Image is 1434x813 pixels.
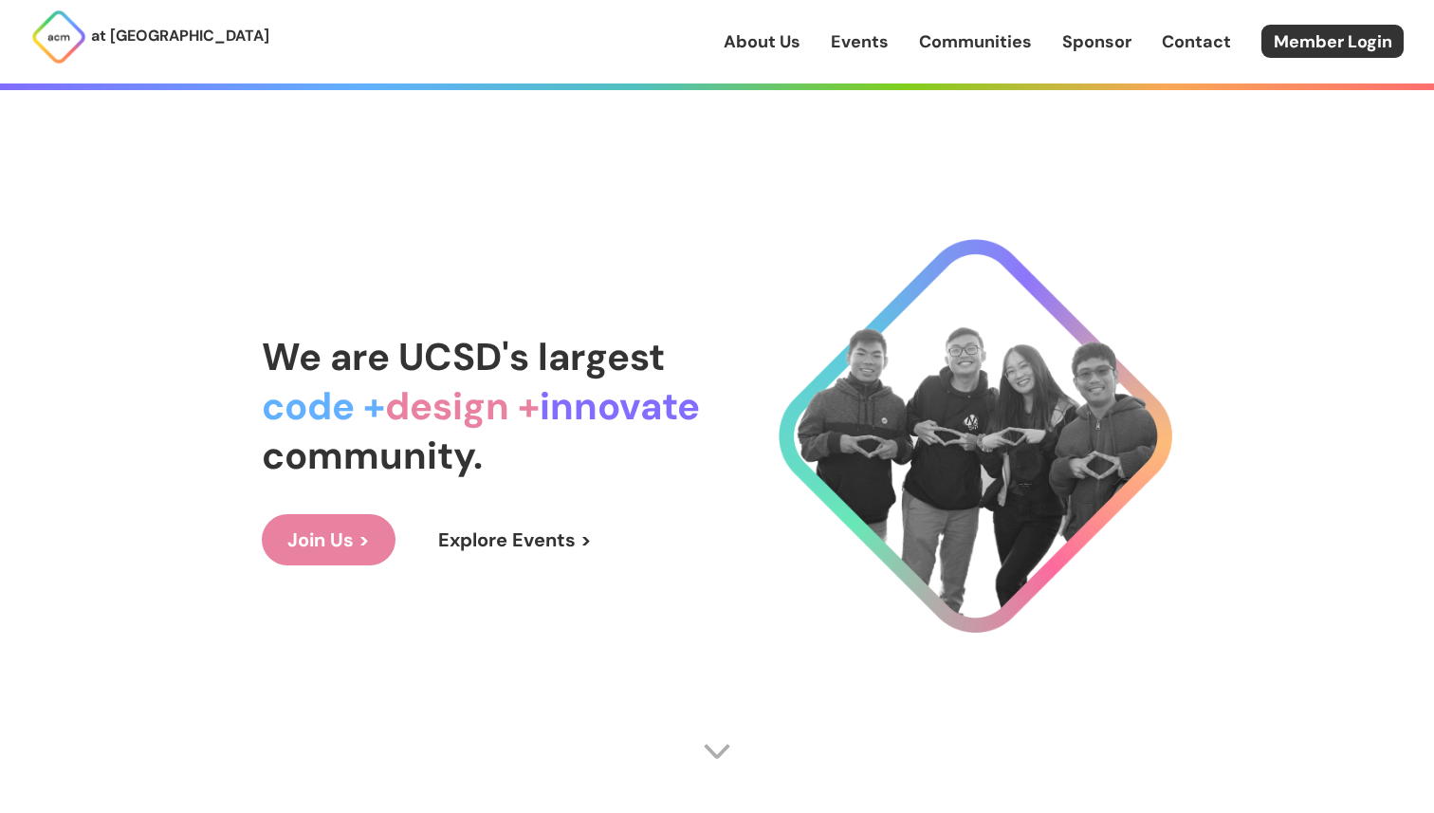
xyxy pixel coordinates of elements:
[831,29,889,54] a: Events
[1062,29,1131,54] a: Sponsor
[30,9,269,65] a: at [GEOGRAPHIC_DATA]
[919,29,1032,54] a: Communities
[262,431,483,480] span: community.
[413,514,617,565] a: Explore Events >
[262,381,385,431] span: code +
[385,381,540,431] span: design +
[262,514,395,565] a: Join Us >
[30,9,87,65] img: ACM Logo
[703,737,731,766] img: Scroll Arrow
[1261,25,1404,58] a: Member Login
[779,239,1172,633] img: Cool Logo
[540,381,700,431] span: innovate
[262,332,665,381] span: We are UCSD's largest
[91,24,269,48] p: at [GEOGRAPHIC_DATA]
[1162,29,1231,54] a: Contact
[724,29,800,54] a: About Us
